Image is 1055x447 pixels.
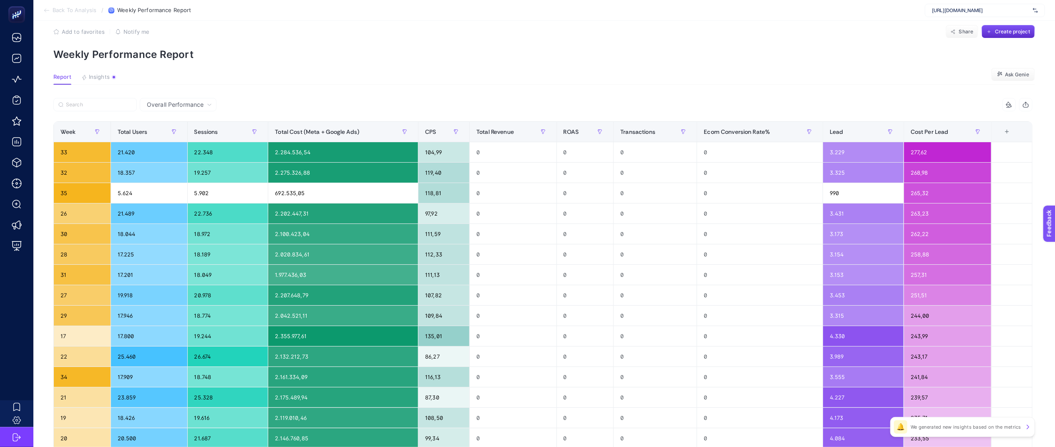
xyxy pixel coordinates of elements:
[53,48,1035,60] p: Weekly Performance Report
[60,128,76,135] span: Week
[697,244,822,264] div: 0
[268,203,418,223] div: 2.202.447,31
[823,408,904,428] div: 4.173
[111,265,187,285] div: 17.201
[268,163,418,183] div: 2.275.326,88
[54,203,111,223] div: 26
[425,128,436,135] span: CPS
[557,347,614,367] div: 0
[470,265,556,285] div: 0
[557,326,614,346] div: 0
[904,244,991,264] div: 258,88
[823,142,904,162] div: 3.229
[188,183,268,203] div: 5.902
[620,128,655,135] span: Transactions
[823,265,904,285] div: 3.153
[268,408,418,428] div: 2.119.010,46
[268,285,418,305] div: 2.207.648,79
[982,25,1035,38] button: Create project
[188,347,268,367] div: 26.674
[268,306,418,326] div: 2.042.521,11
[1033,6,1038,15] img: svg%3e
[999,128,1015,135] div: +
[614,285,697,305] div: 0
[614,408,697,428] div: 0
[904,326,991,346] div: 243,99
[470,285,556,305] div: 0
[54,265,111,285] div: 31
[894,420,907,434] div: 🔔
[697,224,822,244] div: 0
[54,408,111,428] div: 19
[614,306,697,326] div: 0
[418,387,469,407] div: 87,30
[111,367,187,387] div: 17.909
[557,306,614,326] div: 0
[704,128,770,135] span: Ecom Conversion Rate%
[904,163,991,183] div: 268,98
[418,367,469,387] div: 116,13
[998,128,1005,147] div: 11 items selected
[823,306,904,326] div: 3.315
[54,347,111,367] div: 22
[557,224,614,244] div: 0
[614,347,697,367] div: 0
[268,367,418,387] div: 2.161.334,09
[911,424,1021,430] p: We generated new insights based on the metrics
[470,183,556,203] div: 0
[470,142,556,162] div: 0
[823,203,904,223] div: 3.431
[268,265,418,285] div: 1.977.436,03
[188,306,268,326] div: 18.774
[118,128,148,135] span: Total Users
[614,163,697,183] div: 0
[946,25,978,38] button: Share
[188,142,268,162] div: 22.348
[557,285,614,305] div: 0
[614,244,697,264] div: 0
[188,224,268,244] div: 18.972
[111,183,187,203] div: 5.624
[697,183,822,203] div: 0
[188,408,268,428] div: 19.616
[904,142,991,162] div: 277,62
[194,128,218,135] span: Sessions
[697,163,822,183] div: 0
[904,224,991,244] div: 262,22
[188,326,268,346] div: 19.244
[111,203,187,223] div: 21.489
[188,387,268,407] div: 25.328
[418,244,469,264] div: 112,33
[470,347,556,367] div: 0
[418,306,469,326] div: 109,84
[54,244,111,264] div: 28
[418,326,469,346] div: 135,01
[418,285,469,305] div: 107,82
[188,285,268,305] div: 20.978
[111,306,187,326] div: 17.946
[557,367,614,387] div: 0
[697,367,822,387] div: 0
[557,183,614,203] div: 0
[188,265,268,285] div: 18.049
[697,387,822,407] div: 0
[53,74,71,80] span: Report
[904,367,991,387] div: 241,84
[54,387,111,407] div: 21
[268,142,418,162] div: 2.284.536,54
[614,224,697,244] div: 0
[557,387,614,407] div: 0
[54,326,111,346] div: 17
[470,367,556,387] div: 0
[904,306,991,326] div: 244,00
[557,142,614,162] div: 0
[476,128,514,135] span: Total Revenue
[111,142,187,162] div: 21.420
[904,285,991,305] div: 251,51
[418,183,469,203] div: 118,81
[268,387,418,407] div: 2.175.489,94
[54,224,111,244] div: 30
[117,7,191,14] span: Weekly Performance Report
[904,265,991,285] div: 257,31
[418,224,469,244] div: 111,59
